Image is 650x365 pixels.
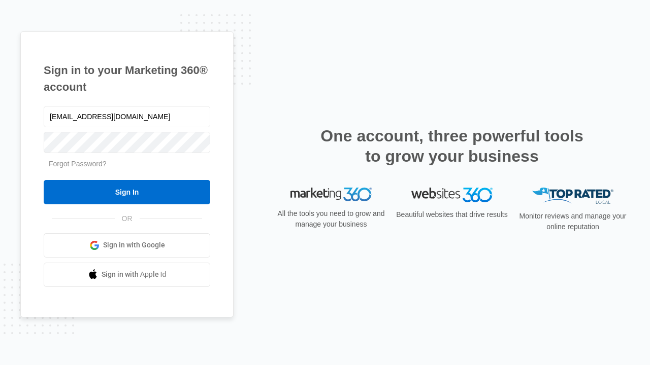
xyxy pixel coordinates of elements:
[44,263,210,287] a: Sign in with Apple Id
[290,188,372,202] img: Marketing 360
[103,240,165,250] span: Sign in with Google
[44,106,210,127] input: Email
[115,213,140,224] span: OR
[44,233,210,258] a: Sign in with Google
[532,188,613,204] img: Top Rated Local
[411,188,493,202] img: Websites 360
[516,211,630,232] p: Monitor reviews and manage your online reputation
[395,209,509,220] p: Beautiful websites that drive results
[274,208,388,230] p: All the tools you need to grow and manage your business
[317,126,587,166] h2: One account, three powerful tools to grow your business
[49,160,107,168] a: Forgot Password?
[44,180,210,204] input: Sign In
[44,62,210,95] h1: Sign in to your Marketing 360® account
[102,269,167,280] span: Sign in with Apple Id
